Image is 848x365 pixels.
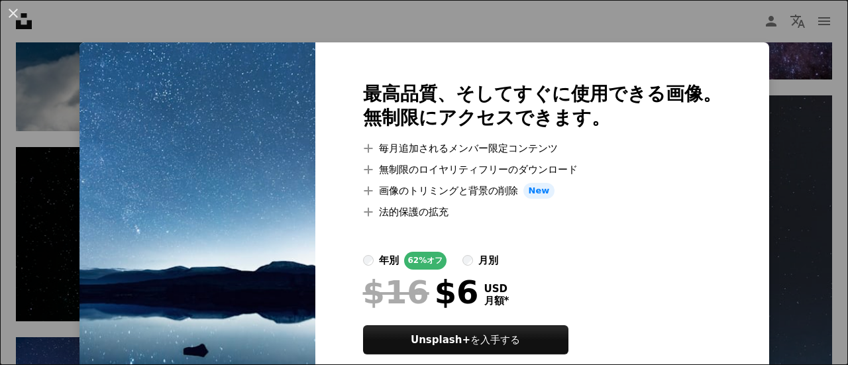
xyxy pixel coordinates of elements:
li: 無制限のロイヤリティフリーのダウンロード [363,162,721,178]
div: 月別 [478,252,498,268]
li: 法的保護の拡充 [363,204,721,220]
button: Unsplash+を入手する [363,325,568,354]
input: 年別62%オフ [363,255,374,266]
li: 毎月追加されるメンバー限定コンテンツ [363,140,721,156]
li: 画像のトリミングと背景の削除 [363,183,721,199]
div: 年別 [379,252,399,268]
div: 62% オフ [404,252,447,270]
input: 月別 [462,255,473,266]
span: New [523,183,555,199]
h2: 最高品質、そしてすぐに使用できる画像。 無制限にアクセスできます。 [363,82,721,130]
div: $6 [363,275,479,309]
span: USD [484,283,509,295]
strong: Unsplash+ [411,334,470,346]
span: $16 [363,275,429,309]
